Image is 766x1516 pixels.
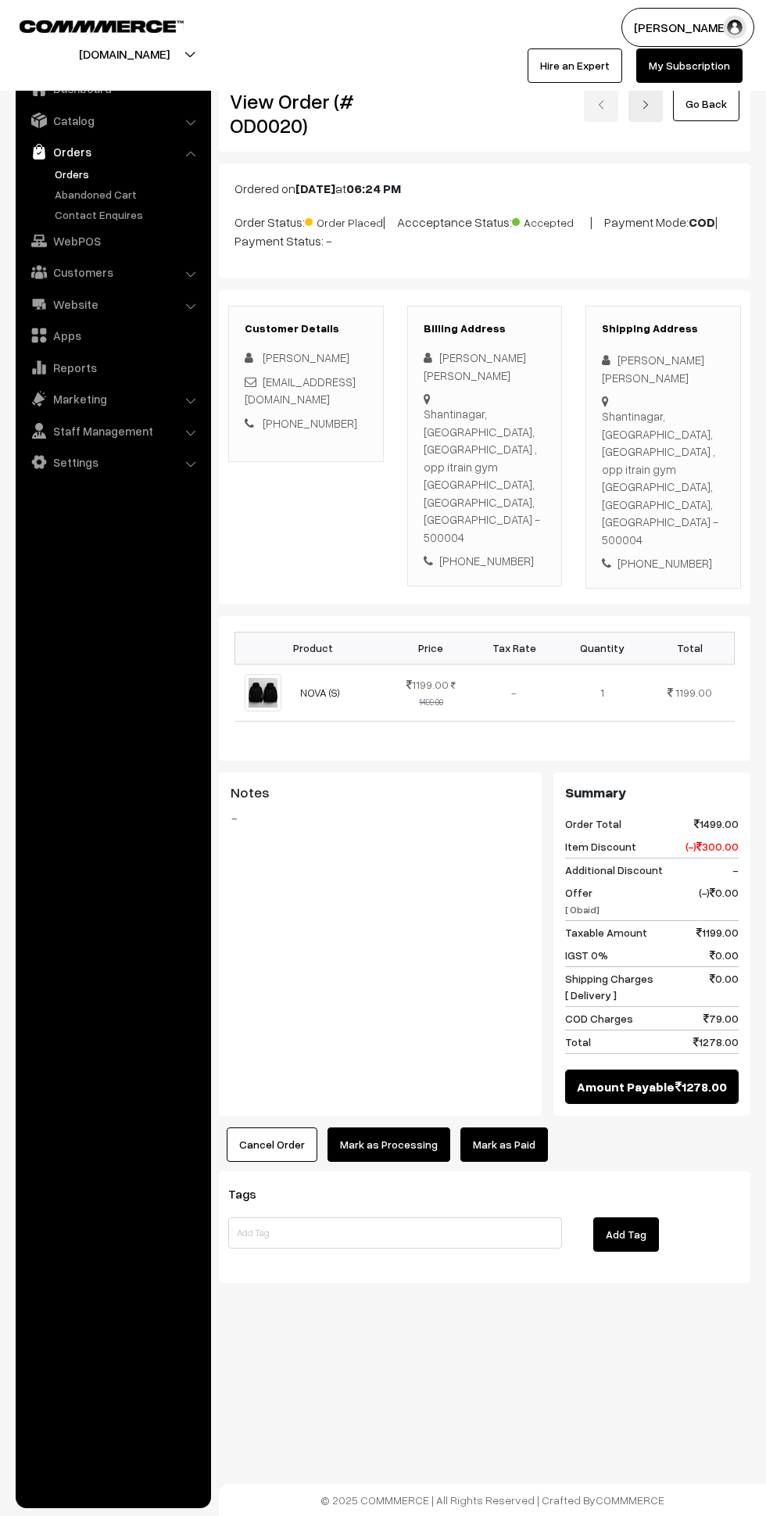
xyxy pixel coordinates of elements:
[245,375,356,407] a: [EMAIL_ADDRESS][DOMAIN_NAME]
[710,947,739,963] span: 0.00
[234,210,735,250] p: Order Status: | Accceptance Status: | Payment Mode: | Payment Status: -
[732,862,739,878] span: -
[636,48,743,83] a: My Subscription
[424,322,546,335] h3: Billing Address
[596,1493,664,1507] a: COMMMERCE
[295,181,335,196] b: [DATE]
[20,353,206,382] a: Reports
[305,210,383,231] span: Order Placed
[602,322,725,335] h3: Shipping Address
[20,227,206,255] a: WebPOS
[20,20,184,32] img: COMMMERCE
[20,258,206,286] a: Customers
[263,350,349,364] span: [PERSON_NAME]
[231,784,530,801] h3: Notes
[471,664,558,721] td: -
[565,815,621,832] span: Order Total
[20,417,206,445] a: Staff Management
[471,632,558,664] th: Tax Rate
[602,407,725,548] div: Shantinagar, [GEOGRAPHIC_DATA], [GEOGRAPHIC_DATA] , opp itrain gym [GEOGRAPHIC_DATA], [GEOGRAPHIC...
[20,138,206,166] a: Orders
[565,784,739,801] h3: Summary
[528,48,622,83] a: Hire an Expert
[602,351,725,386] div: [PERSON_NAME] [PERSON_NAME]
[565,924,647,941] span: Taxable Amount
[419,680,456,707] strike: 1499.00
[227,1127,317,1162] button: Cancel Order
[703,1010,739,1027] span: 79.00
[593,1217,659,1252] button: Add Tag
[230,89,384,138] h2: View Order (# OD0020)
[565,970,653,1003] span: Shipping Charges [ Delivery ]
[685,838,739,855] span: (-) 300.00
[20,448,206,476] a: Settings
[694,815,739,832] span: 1499.00
[228,1186,275,1202] span: Tags
[565,862,663,878] span: Additional Discount
[565,838,636,855] span: Item Discount
[577,1077,675,1096] span: Amount Payable
[300,686,340,699] a: NOVA (S)
[20,321,206,349] a: Apps
[600,686,604,699] span: 1
[565,884,600,917] span: Offer
[621,8,754,47] button: [PERSON_NAME]
[51,166,206,182] a: Orders
[675,686,712,699] span: 1199.00
[20,16,156,34] a: COMMMERCE
[641,100,650,109] img: right-arrow.png
[699,884,739,917] span: (-) 0.00
[565,1010,633,1027] span: COD Charges
[565,947,608,963] span: IGST 0%
[51,206,206,223] a: Contact Enquires
[424,349,546,384] div: [PERSON_NAME] [PERSON_NAME]
[602,554,725,572] div: [PHONE_NUMBER]
[20,385,206,413] a: Marketing
[234,179,735,198] p: Ordered on at
[424,552,546,570] div: [PHONE_NUMBER]
[693,1034,739,1050] span: 1278.00
[710,970,739,1003] span: 0.00
[346,181,401,196] b: 06:24 PM
[406,678,449,691] span: 1199.00
[460,1127,548,1162] a: Mark as Paid
[558,632,646,664] th: Quantity
[565,904,600,916] span: [ Obaid]
[673,87,739,121] a: Go Back
[228,1217,562,1249] input: Add Tag
[219,1484,766,1516] footer: © 2025 COMMMERCE | All Rights Reserved | Crafted By
[245,322,367,335] h3: Customer Details
[263,416,357,430] a: [PHONE_NUMBER]
[20,106,206,134] a: Catalog
[675,1077,727,1096] span: 1278.00
[20,290,206,318] a: Website
[424,405,546,546] div: Shantinagar, [GEOGRAPHIC_DATA], [GEOGRAPHIC_DATA] , opp itrain gym [GEOGRAPHIC_DATA], [GEOGRAPHIC...
[565,1034,591,1050] span: Total
[723,16,746,39] img: user
[689,214,715,230] b: COD
[328,1127,450,1162] button: Mark as Processing
[696,924,739,941] span: 1199.00
[392,632,471,664] th: Price
[51,186,206,202] a: Abandoned Cart
[245,674,282,711] img: mockup.png
[235,632,392,664] th: Product
[512,210,590,231] span: Accepted
[231,808,530,827] blockquote: -
[646,632,734,664] th: Total
[24,34,224,73] button: [DOMAIN_NAME]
